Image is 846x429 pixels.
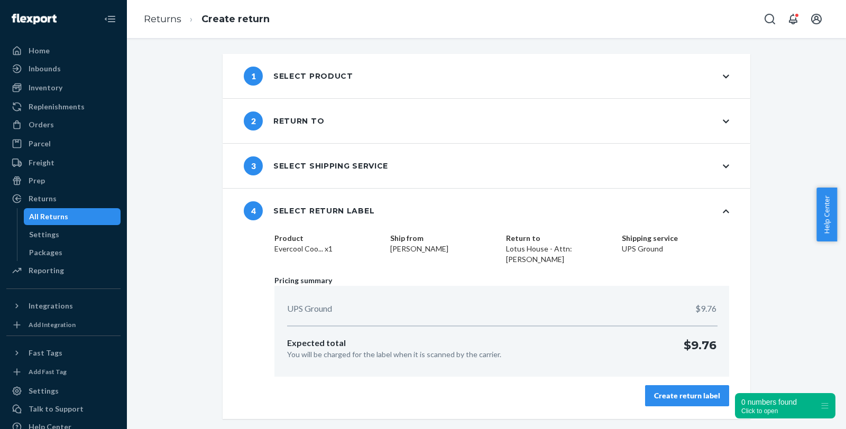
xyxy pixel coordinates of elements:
div: Parcel [29,138,51,149]
button: Open account menu [806,8,827,30]
a: Freight [6,154,121,171]
button: Integrations [6,297,121,314]
div: Settings [29,386,59,396]
a: Packages [24,244,121,261]
div: Talk to Support [29,404,84,414]
dd: [PERSON_NAME] [390,244,498,254]
div: Add Integration [29,320,76,329]
a: Add Integration [6,319,121,331]
a: Returns [144,13,181,25]
span: 1 [244,67,263,86]
button: Open notifications [783,8,804,30]
div: Select product [244,67,353,86]
div: Inventory [29,82,62,93]
dd: Lotus House - Attn: [PERSON_NAME] [506,244,613,265]
p: UPS Ground [287,303,332,315]
dd: UPS Ground [622,244,729,254]
button: Open Search Box [759,8,780,30]
a: Create return [201,13,270,25]
div: Replenishments [29,101,85,112]
a: Parcel [6,135,121,152]
div: Freight [29,157,54,168]
p: $9.76 [684,337,716,360]
button: Create return label [645,385,729,406]
span: 3 [244,156,263,175]
a: Returns [6,190,121,207]
p: Expected total [287,337,501,349]
p: Pricing summary [274,275,729,286]
dt: Product [274,233,382,244]
a: Reporting [6,262,121,279]
div: Add Fast Tag [29,367,67,376]
div: Integrations [29,301,73,311]
a: Settings [6,383,121,399]
button: Fast Tags [6,344,121,361]
div: Select shipping service [244,156,388,175]
div: Prep [29,175,45,186]
dt: Ship from [390,233,498,244]
dt: Return to [506,233,613,244]
div: Create return label [654,390,720,401]
div: Inbounds [29,63,61,74]
div: Orders [29,119,54,130]
a: Inbounds [6,60,121,77]
a: Replenishments [6,98,121,115]
ol: breadcrumbs [135,4,278,35]
a: Orders [6,116,121,133]
img: Flexport logo [12,14,57,24]
a: Home [6,42,121,59]
div: Home [29,45,50,56]
a: Talk to Support [6,400,121,417]
a: All Returns [24,208,121,225]
span: 4 [244,201,263,220]
div: All Returns [29,211,68,222]
a: Prep [6,172,121,189]
a: Inventory [6,79,121,96]
p: You will be charged for the label when it is scanned by the carrier. [287,349,501,360]
dt: Shipping service [622,233,729,244]
div: Reporting [29,265,64,276]
div: Fast Tags [29,348,62,358]
button: Help Center [816,188,837,241]
button: Close Navigation [99,8,121,30]
div: Settings [29,229,59,240]
a: Add Fast Tag [6,366,121,378]
div: Return to [244,111,324,130]
div: Returns [29,193,57,204]
p: $9.76 [695,303,716,315]
div: Select return label [244,201,374,220]
span: 2 [244,111,263,130]
dd: Evercool Coo... x1 [274,244,382,254]
a: Settings [24,226,121,243]
div: Packages [29,247,62,258]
